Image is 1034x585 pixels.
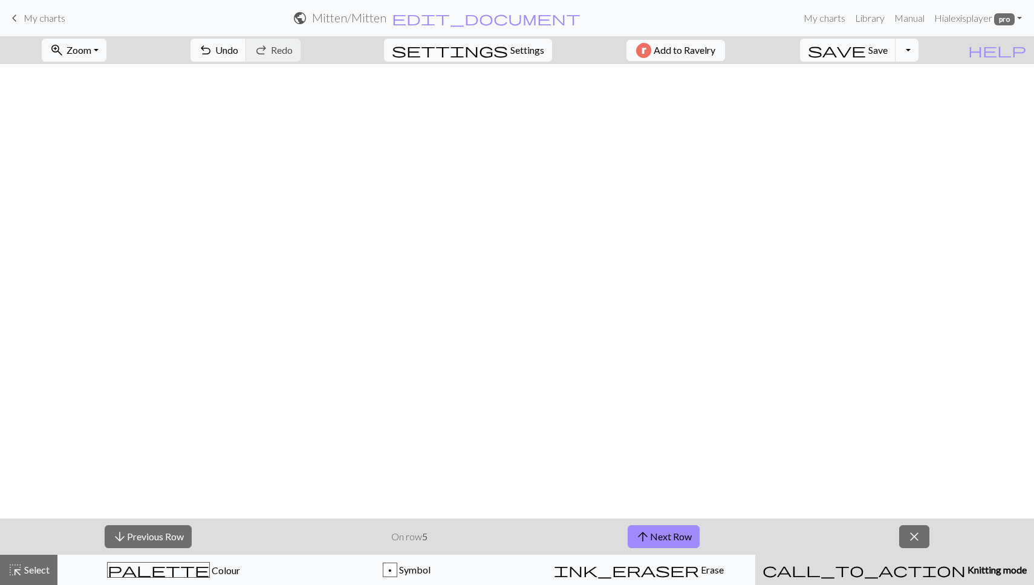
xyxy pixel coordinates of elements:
[636,528,650,545] span: arrow_upward
[994,13,1015,25] span: pro
[198,42,213,59] span: undo
[22,564,50,575] span: Select
[67,44,91,56] span: Zoom
[966,564,1027,575] span: Knitting mode
[215,44,238,56] span: Undo
[383,563,397,578] div: p
[384,39,552,62] button: SettingsSettings
[42,39,106,62] button: Zoom
[850,6,889,30] a: Library
[24,12,65,24] span: My charts
[800,39,896,62] button: Save
[392,10,580,27] span: edit_document
[397,564,431,575] span: Symbol
[57,555,290,585] button: Colour
[190,39,247,62] button: Undo
[8,561,22,578] span: highlight_alt
[699,564,724,575] span: Erase
[654,43,715,58] span: Add to Ravelry
[7,10,22,27] span: keyboard_arrow_left
[929,6,1027,30] a: Hialexisplayer pro
[626,40,725,61] button: Add to Ravelry
[50,42,64,59] span: zoom_in
[968,42,1026,59] span: help
[290,555,523,585] button: p Symbol
[808,42,866,59] span: save
[108,561,209,578] span: palette
[7,8,65,28] a: My charts
[636,43,651,58] img: Ravelry
[422,531,428,542] strong: 5
[755,555,1034,585] button: Knitting mode
[522,555,755,585] button: Erase
[112,528,127,545] span: arrow_downward
[391,529,428,544] p: On row
[392,43,508,57] i: Settings
[907,528,922,545] span: close
[105,525,192,548] button: Previous Row
[293,10,307,27] span: public
[554,561,699,578] span: ink_eraser
[868,44,888,56] span: Save
[392,42,508,59] span: settings
[889,6,929,30] a: Manual
[799,6,850,30] a: My charts
[762,561,966,578] span: call_to_action
[628,525,700,548] button: Next Row
[210,564,240,576] span: Colour
[510,43,544,57] span: Settings
[312,11,386,25] h2: Mitten / Mitten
